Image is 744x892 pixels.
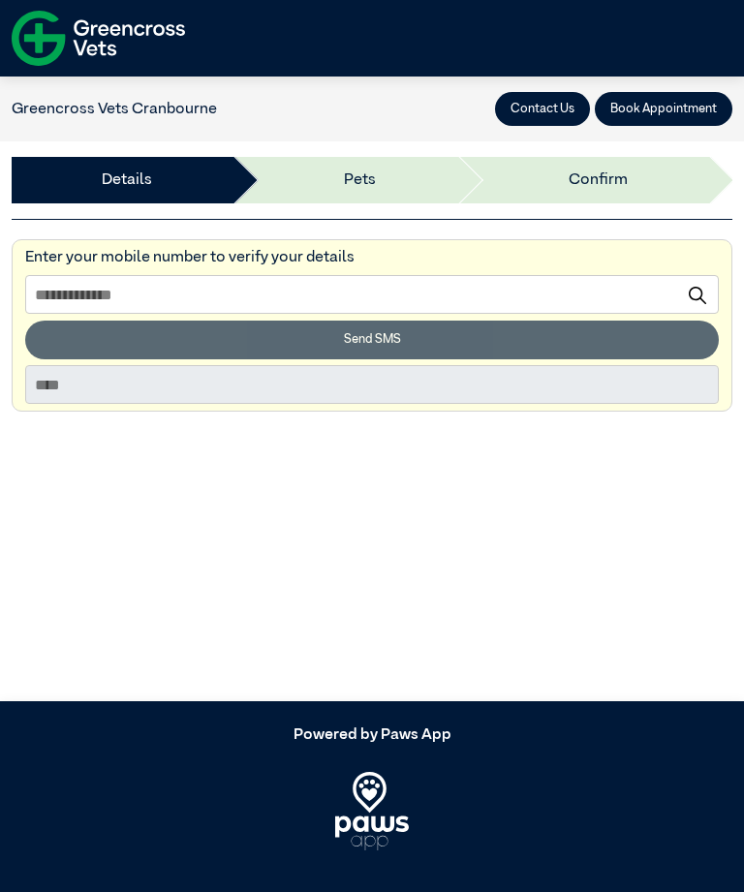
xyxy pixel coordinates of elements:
[12,102,217,117] a: Greencross Vets Cranbourne
[25,246,719,269] label: Enter your mobile number to verify your details
[495,92,590,126] button: Contact Us
[102,169,152,192] a: Details
[12,5,185,72] img: f-logo
[12,726,732,745] h5: Powered by Paws App
[12,98,217,121] nav: breadcrumb
[595,92,732,126] button: Book Appointment
[335,772,410,849] img: PawsApp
